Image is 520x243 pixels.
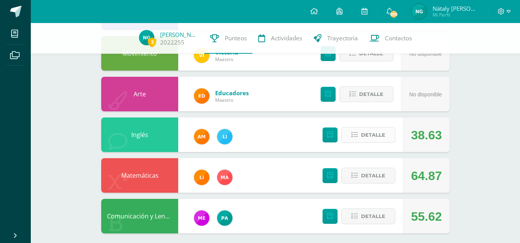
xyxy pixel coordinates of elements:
div: 64.87 [411,159,442,193]
span: Punteos [225,34,247,42]
div: Arte [101,77,178,111]
span: 3 [148,37,156,47]
a: Actividades [252,23,308,54]
div: 38.63 [411,118,442,152]
button: Detalle [341,168,395,183]
span: No disponible [409,51,442,57]
img: 777e29c093aa31b4e16d68b2ed8a8a42.png [217,170,232,185]
span: Detalle [359,87,383,101]
button: Detalle [341,127,395,143]
img: fdb61e8f1c6b413a172208a7b42be463.png [411,4,427,19]
img: 498c526042e7dcf1c615ebb741a80315.png [194,210,209,226]
img: f428c1eda9873657749a26557ec094a8.png [194,48,209,63]
a: Educadores [215,89,249,97]
div: Comunicación y Lenguaje [101,199,178,233]
span: No disponible [409,91,442,98]
img: 53dbe22d98c82c2b31f74347440a2e81.png [217,210,232,226]
a: Trayectoria [308,23,364,54]
div: Matemáticas [101,158,178,193]
span: Nátaly [PERSON_NAME] [433,5,479,12]
span: Mi Perfil [433,12,479,18]
button: Detalle [341,208,395,224]
img: 27d1f5085982c2e99c83fb29c656b88a.png [194,129,209,144]
button: Detalle [339,86,393,102]
span: 670 [390,10,398,18]
div: 55.62 [411,199,442,234]
img: 82db8514da6684604140fa9c57ab291b.png [217,129,232,144]
span: Contactos [385,34,412,42]
a: 2022255 [160,38,184,46]
span: Maestro [215,97,249,103]
span: Detalle [361,209,385,223]
img: fdb61e8f1c6b413a172208a7b42be463.png [139,30,154,45]
img: ed927125212876238b0630303cb5fd71.png [194,88,209,104]
div: Inglés [101,117,178,152]
span: Detalle [361,169,385,183]
span: Trayectoria [327,34,358,42]
span: Detalle [361,128,385,142]
span: Maestro [215,56,238,63]
img: d78b0415a9069934bf99e685b082ed4f.png [194,170,209,185]
span: Actividades [271,34,302,42]
a: [PERSON_NAME] [160,31,199,38]
a: Contactos [364,23,418,54]
a: Punteos [204,23,252,54]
